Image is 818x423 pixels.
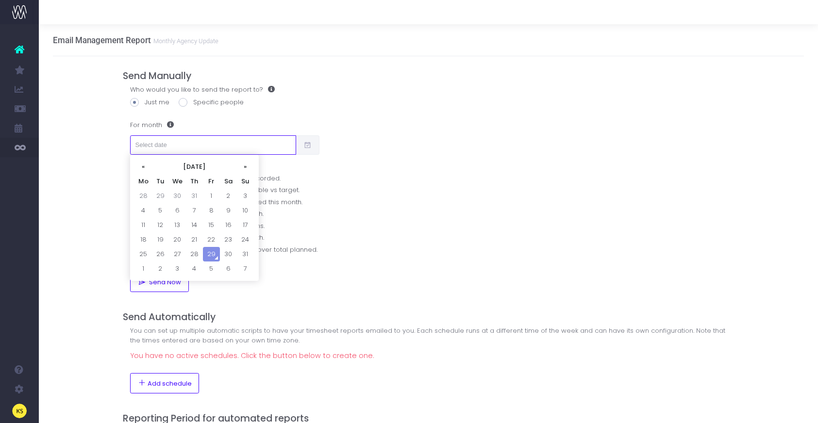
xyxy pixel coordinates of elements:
[203,232,220,247] td: 22
[152,174,169,189] th: Tu
[169,218,186,232] td: 13
[220,189,237,203] td: 2
[203,218,220,232] td: 15
[152,218,169,232] td: 12
[169,189,186,203] td: 30
[220,203,237,218] td: 9
[169,247,186,261] td: 27
[203,261,220,276] td: 5
[135,189,152,203] td: 28
[130,135,296,155] input: Select date
[135,160,152,174] th: «
[130,98,169,107] label: Just me
[123,311,735,323] h4: Send Automatically
[135,232,152,247] td: 18
[186,174,203,189] th: Th
[152,160,237,174] th: [DATE]
[237,232,254,247] td: 24
[186,247,203,261] td: 28
[135,203,152,218] td: 4
[179,98,244,107] label: Specific people
[146,278,182,286] span: Send Now
[152,232,169,247] td: 19
[148,380,192,388] span: Add schedule
[237,189,254,203] td: 3
[186,203,203,218] td: 7
[220,232,237,247] td: 23
[237,247,254,261] td: 31
[135,174,152,189] th: Mo
[203,247,220,261] td: 29
[130,373,200,393] button: Add schedule
[237,218,254,232] td: 17
[169,232,186,247] td: 20
[130,326,727,345] div: You can set up multiple automatic scripts to have your timesheet reports emailed to you. Each sch...
[135,247,152,261] td: 25
[130,85,275,95] label: Who would you like to send the report to?
[237,203,254,218] td: 10
[130,115,174,135] label: For month
[53,35,218,45] h3: Email Management Report
[135,218,152,232] td: 11
[237,160,254,174] th: »
[152,189,169,203] td: 29
[237,174,254,189] th: Su
[203,189,220,203] td: 1
[152,203,169,218] td: 5
[220,174,237,189] th: Sa
[220,247,237,261] td: 30
[169,174,186,189] th: We
[169,203,186,218] td: 6
[186,261,203,276] td: 4
[123,70,735,81] h4: Send Manually
[186,232,203,247] td: 21
[130,273,189,292] button: Send Now
[135,261,152,276] td: 1
[186,218,203,232] td: 14
[237,261,254,276] td: 7
[151,35,218,45] small: Monthly Agency Update
[220,218,237,232] td: 16
[220,261,237,276] td: 6
[12,404,27,418] img: images/default_profile_image.png
[203,203,220,218] td: 8
[152,261,169,276] td: 2
[169,261,186,276] td: 3
[186,189,203,203] td: 31
[203,174,220,189] th: Fr
[152,247,169,261] td: 26
[130,350,374,361] p: You have no active schedules. Click the button below to create one.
